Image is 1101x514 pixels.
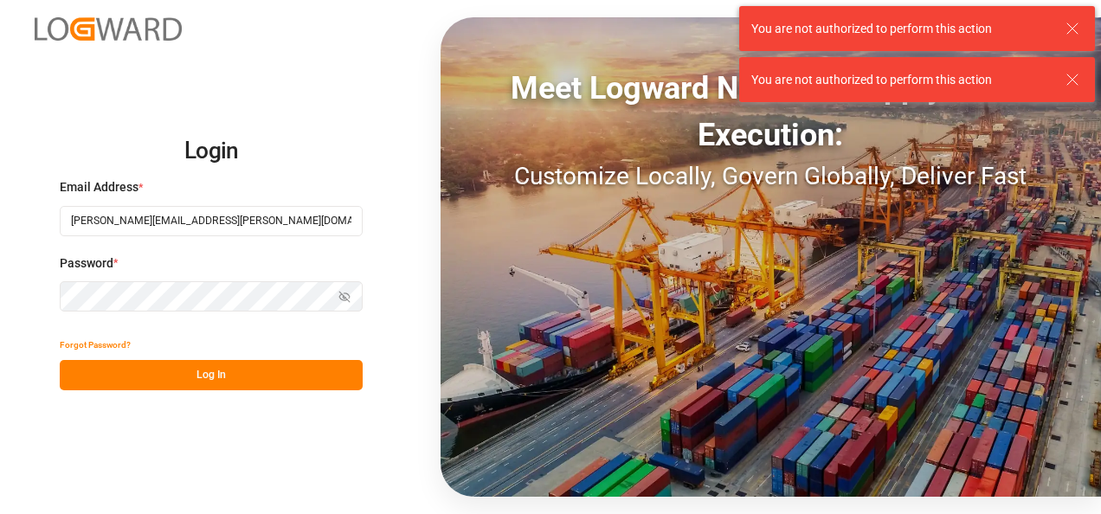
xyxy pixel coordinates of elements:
span: Password [60,254,113,273]
div: Meet Logward No-Code Supply Chain Execution: [441,65,1101,158]
span: Email Address [60,178,138,196]
input: Enter your email [60,206,363,236]
img: Logward_new_orange.png [35,17,182,41]
div: You are not authorized to perform this action [751,71,1049,89]
h2: Login [60,124,363,179]
div: Customize Locally, Govern Globally, Deliver Fast [441,158,1101,195]
button: Forgot Password? [60,330,131,360]
button: Log In [60,360,363,390]
div: You are not authorized to perform this action [751,20,1049,38]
